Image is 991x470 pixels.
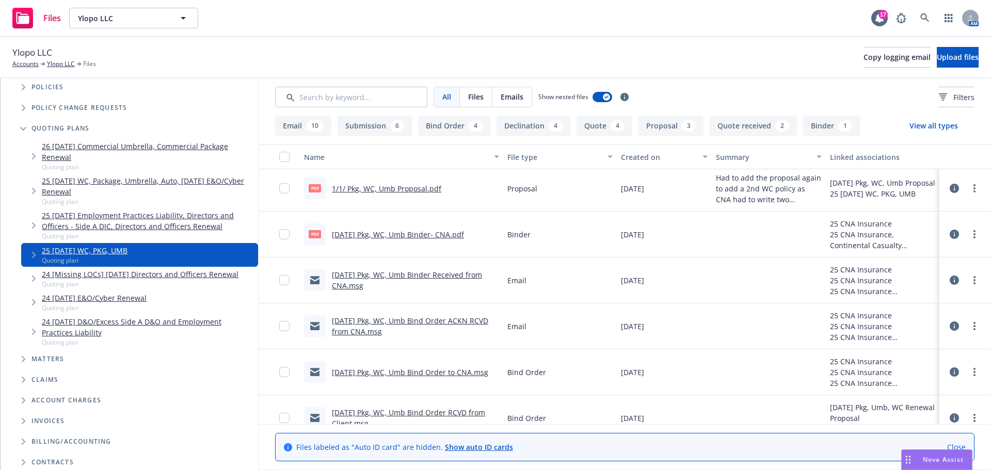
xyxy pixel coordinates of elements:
[710,116,797,136] button: Quote received
[712,144,825,169] button: Summary
[864,47,931,68] button: Copy logging email
[8,4,65,33] a: Files
[968,228,981,240] a: more
[42,210,254,232] a: 25 [DATE] Employment Practices Liability, Directors and Officers - Side A DIC, Directors and Offi...
[830,275,935,286] div: 25 CNA Insurance
[78,13,167,24] span: Ylopo LLC
[682,120,696,132] div: 3
[390,120,404,132] div: 6
[507,367,546,378] span: Bind Order
[42,175,254,197] a: 25 [DATE] WC, Package, Umbrella, Auto, [DATE] E&O/Cyber Renewal
[617,144,712,169] button: Created on
[31,377,58,383] span: Claims
[830,424,935,434] div: 25 [DATE] WC, PKG, UMB
[968,412,981,424] a: more
[332,230,464,239] a: [DATE] Pkg, WC, Umb Binder- CNA.pdf
[300,144,503,169] button: Name
[830,177,935,188] div: [DATE] Pkg, WC, Umb Proposal
[830,321,935,332] div: 25 CNA Insurance
[937,52,979,62] span: Upload files
[947,442,966,452] a: Close
[939,92,974,103] span: Filters
[442,91,451,102] span: All
[279,321,290,331] input: Toggle Row Selected
[469,120,483,132] div: 4
[468,91,484,102] span: Files
[830,286,935,297] div: 25 CNA Insurance
[830,152,935,163] div: Linked associations
[31,105,127,111] span: Policy change requests
[42,316,254,338] a: 24 [DATE] D&O/Excess Side A D&O and Employment Practices Liability
[549,120,563,132] div: 4
[83,59,96,69] span: Files
[830,218,935,229] div: 25 CNA Insurance
[31,125,90,132] span: Quoting plans
[968,274,981,286] a: more
[968,366,981,378] a: more
[12,46,52,59] span: Ylopo LLC
[621,229,644,240] span: [DATE]
[716,152,810,163] div: Summary
[332,270,482,290] a: [DATE] Pkg, WC, Umb Binder Received from CNA.msg
[830,229,935,251] div: 25 CNA Insurance, Continental Casualty Company - CNA Insurance
[621,275,644,286] span: [DATE]
[830,402,935,424] div: [DATE] Pkg, Umb, WC Renewal Proposal
[42,141,254,163] a: 26 [DATE] Commercial Umbrella, Commercial Package Renewal
[507,229,531,240] span: Binder
[621,152,696,163] div: Created on
[279,183,290,193] input: Toggle Row Selected
[279,229,290,239] input: Toggle Row Selected
[42,245,127,256] a: 25 [DATE] WC, PKG, UMB
[31,356,64,362] span: Matters
[621,367,644,378] span: [DATE]
[968,320,981,332] a: more
[332,316,488,336] a: [DATE] Pkg, WC, Umb Bind Order ACKN RCVD from CNA.msg
[42,303,147,312] span: Quoting plan
[445,442,513,452] a: Show auto ID cards
[621,413,644,424] span: [DATE]
[332,408,485,428] a: [DATE] Pkg, WC, Umb Bind Order RCVD from Client.msg
[43,14,61,22] span: Files
[803,116,860,136] button: Binder
[507,183,537,194] span: Proposal
[507,152,601,163] div: File type
[309,184,321,192] span: pdf
[42,197,254,206] span: Quoting plan
[31,397,101,403] span: Account charges
[621,321,644,332] span: [DATE]
[878,10,888,19] div: 17
[507,413,546,424] span: Bind Order
[418,116,490,136] button: Bind Order
[953,92,974,103] span: Filters
[902,450,915,469] div: Drag to move
[638,116,704,136] button: Proposal
[915,8,935,28] a: Search
[497,116,570,136] button: Declination
[31,84,64,90] span: Policies
[31,439,111,445] span: Billing/Accounting
[968,182,981,195] a: more
[306,120,324,132] div: 10
[830,332,935,343] div: 25 CNA Insurance
[42,269,238,280] a: 24 [Missing LOCs] [DATE] Directors and Officers Renewal
[901,449,972,470] button: Nova Assist
[611,120,625,132] div: 4
[893,116,974,136] button: View all types
[830,264,935,275] div: 25 CNA Insurance
[42,256,127,265] span: Quoting plan
[939,87,974,107] button: Filters
[838,120,852,132] div: 1
[830,378,935,388] div: 25 CNA Insurance
[338,116,412,136] button: Submission
[830,367,935,378] div: 25 CNA Insurance
[716,172,821,205] span: Had to add the proposal again to add a 2nd WC policy as CNA had to write two separate policies
[304,152,488,163] div: Name
[296,442,513,452] span: Files labeled as "Auto ID card" are hidden.
[775,120,789,132] div: 2
[279,152,290,162] input: Select all
[577,116,632,136] button: Quote
[31,459,74,465] span: Contracts
[501,91,523,102] span: Emails
[275,116,331,136] button: Email
[69,8,198,28] button: Ylopo LLC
